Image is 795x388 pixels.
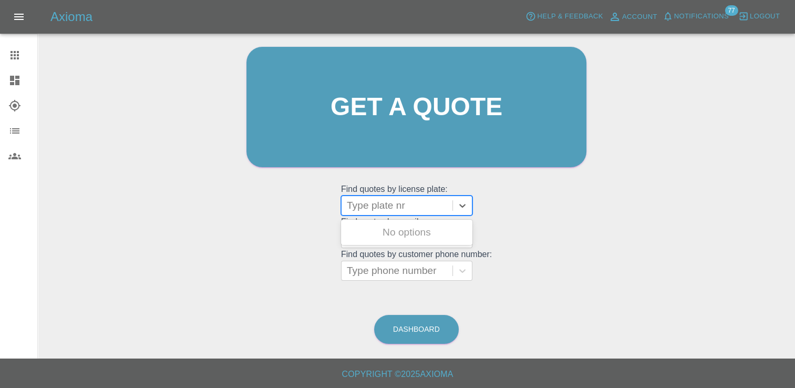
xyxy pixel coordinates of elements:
span: Notifications [674,11,729,23]
span: 77 [725,5,738,16]
button: Open drawer [6,4,32,29]
span: Help & Feedback [537,11,603,23]
span: Account [622,11,657,23]
grid: Find quotes by email: [341,217,492,248]
a: Account [606,8,660,25]
grid: Find quotes by customer phone number: [341,250,492,281]
a: Get a quote [246,47,586,167]
button: Notifications [660,8,731,25]
div: No options [341,222,472,243]
button: Help & Feedback [523,8,605,25]
h6: Copyright © 2025 Axioma [8,367,787,382]
span: Logout [750,11,780,23]
button: Logout [736,8,782,25]
h5: Axioma [50,8,92,25]
a: Dashboard [374,315,459,344]
grid: Find quotes by license plate: [341,185,492,216]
